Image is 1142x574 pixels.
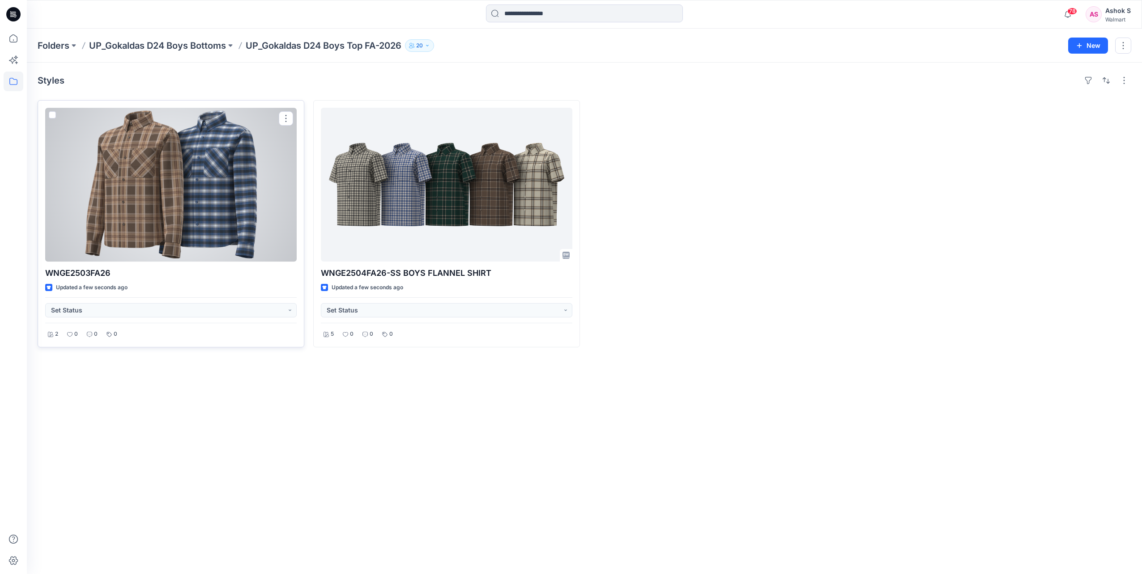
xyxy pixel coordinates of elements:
p: Updated a few seconds ago [332,283,403,292]
span: 78 [1067,8,1077,15]
p: WNGE2503FA26 [45,267,297,279]
h4: Styles [38,75,64,86]
p: 0 [350,329,354,339]
a: UP_Gokaldas D24 Boys Bottoms [89,39,226,52]
button: 20 [405,39,434,52]
p: 5 [331,329,334,339]
p: 0 [74,329,78,339]
a: Folders [38,39,69,52]
p: 2 [55,329,58,339]
a: WNGE2504FA26-SS BOYS FLANNEL SHIRT [321,108,572,262]
p: 0 [94,329,98,339]
p: Updated a few seconds ago [56,283,128,292]
div: AS [1086,6,1102,22]
p: 0 [114,329,117,339]
button: New [1068,38,1108,54]
div: Walmart [1105,16,1131,23]
p: 0 [389,329,393,339]
p: 0 [370,329,373,339]
p: WNGE2504FA26-SS BOYS FLANNEL SHIRT [321,267,572,279]
a: WNGE2503FA26 [45,108,297,262]
p: 20 [416,41,423,51]
div: Ashok S [1105,5,1131,16]
p: UP_Gokaldas D24 Boys Top FA-2026 [246,39,401,52]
